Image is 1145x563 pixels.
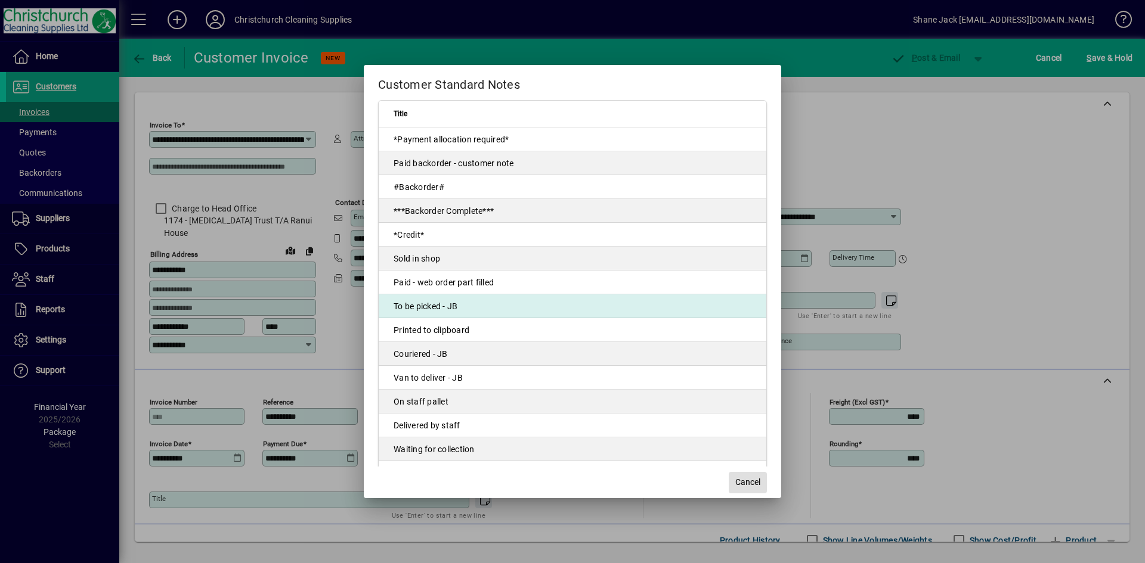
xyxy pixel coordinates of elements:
[729,472,767,493] button: Cancel
[379,294,766,318] td: To be picked - JB
[379,437,766,461] td: Waiting for collection
[379,175,766,199] td: #Backorder#
[379,127,766,151] td: *Payment allocation required*
[379,247,766,270] td: Sold in shop
[379,270,766,294] td: Paid - web order part filled
[379,461,766,485] td: To be picked - [PERSON_NAME]
[379,413,766,437] td: Delivered by staff
[379,342,766,366] td: Couriered - JB
[394,107,407,120] span: Title
[379,151,766,175] td: Paid backorder - customer note
[379,318,766,342] td: Printed to clipboard
[735,476,760,489] span: Cancel
[379,390,766,413] td: On staff pallet
[364,65,781,99] h2: Customer Standard Notes
[379,366,766,390] td: Van to deliver - JB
